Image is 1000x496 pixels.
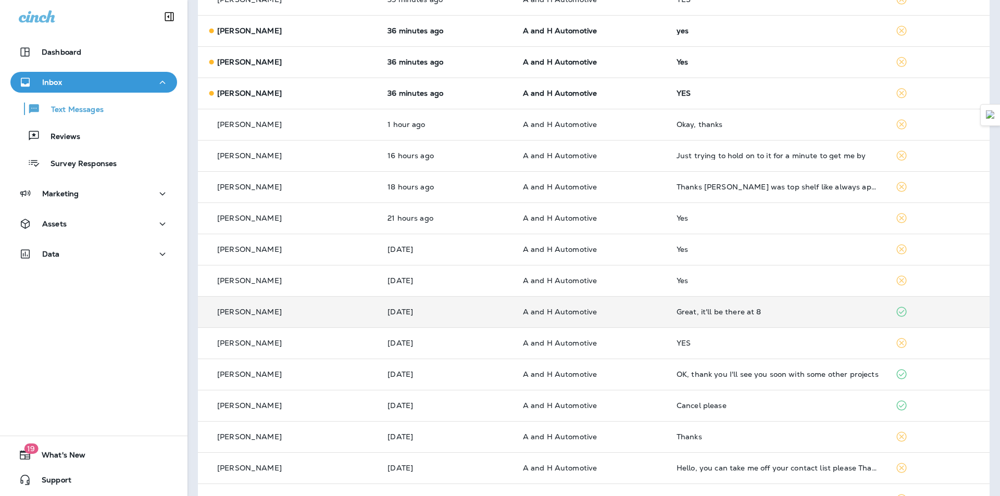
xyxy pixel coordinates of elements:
[10,152,177,174] button: Survey Responses
[42,220,67,228] p: Assets
[677,464,879,472] div: Hello, you can take me off your contact list please Thank you
[10,98,177,120] button: Text Messages
[10,42,177,62] button: Dashboard
[523,26,597,35] span: A and H Automotive
[387,308,506,316] p: Sep 16, 2025 08:52 AM
[677,214,879,222] div: Yes
[523,338,597,348] span: A and H Automotive
[217,89,282,97] p: [PERSON_NAME]
[387,151,506,160] p: Sep 16, 2025 06:19 PM
[523,276,597,285] span: A and H Automotive
[387,89,506,97] p: Sep 17, 2025 10:17 AM
[10,469,177,490] button: Support
[24,443,38,454] span: 19
[217,214,282,222] p: [PERSON_NAME]
[677,89,879,97] div: YES
[217,120,282,129] p: [PERSON_NAME]
[523,151,597,160] span: A and H Automotive
[387,339,506,347] p: Sep 15, 2025 12:03 PM
[42,250,60,258] p: Data
[10,444,177,465] button: 19What's New
[523,88,597,98] span: A and H Automotive
[10,72,177,93] button: Inbox
[677,151,879,160] div: Just trying to hold on to it for a minute to get me by
[31,451,85,463] span: What's New
[677,183,879,191] div: Thanks James service was top shelf like always appreciate you all very much
[42,78,62,86] p: Inbox
[986,110,995,120] img: Detect Auto
[523,182,597,192] span: A and H Automotive
[40,159,117,169] p: Survey Responses
[217,339,282,347] p: [PERSON_NAME]
[523,245,597,254] span: A and H Automotive
[42,48,81,56] p: Dashboard
[31,476,71,488] span: Support
[387,276,506,285] p: Sep 16, 2025 10:28 AM
[677,433,879,441] div: Thanks
[10,213,177,234] button: Assets
[217,370,282,378] p: [PERSON_NAME]
[387,464,506,472] p: Sep 15, 2025 09:15 AM
[217,401,282,410] p: [PERSON_NAME]
[523,401,597,410] span: A and H Automotive
[155,6,184,27] button: Collapse Sidebar
[387,120,506,129] p: Sep 17, 2025 09:14 AM
[523,307,597,316] span: A and H Automotive
[677,245,879,253] div: Yes
[677,276,879,285] div: Yes
[677,120,879,129] div: Okay, thanks
[677,27,879,35] div: yes
[523,432,597,441] span: A and H Automotive
[217,464,282,472] p: [PERSON_NAME]
[523,370,597,379] span: A and H Automotive
[10,125,177,147] button: Reviews
[523,120,597,129] span: A and H Automotive
[387,433,506,441] p: Sep 15, 2025 10:40 AM
[523,213,597,223] span: A and H Automotive
[217,433,282,441] p: [PERSON_NAME]
[387,58,506,66] p: Sep 17, 2025 10:18 AM
[10,183,177,204] button: Marketing
[387,370,506,378] p: Sep 15, 2025 11:15 AM
[217,151,282,160] p: [PERSON_NAME]
[387,27,506,35] p: Sep 17, 2025 10:18 AM
[217,27,282,35] p: [PERSON_NAME]
[677,308,879,316] div: Great, it'll be there at 8
[677,339,879,347] div: YES
[523,463,597,473] span: A and H Automotive
[387,214,506,222] p: Sep 16, 2025 01:21 PM
[677,401,879,410] div: Cancel please
[217,58,282,66] p: [PERSON_NAME]
[387,401,506,410] p: Sep 15, 2025 10:41 AM
[42,189,79,198] p: Marketing
[523,57,597,67] span: A and H Automotive
[217,245,282,253] p: [PERSON_NAME]
[41,105,104,115] p: Text Messages
[217,276,282,285] p: [PERSON_NAME]
[677,370,879,378] div: OK, thank you I'll see you soon with some other projects
[40,132,80,142] p: Reviews
[217,183,282,191] p: [PERSON_NAME]
[677,58,879,66] div: Yes
[387,183,506,191] p: Sep 16, 2025 04:36 PM
[10,244,177,264] button: Data
[387,245,506,253] p: Sep 16, 2025 10:44 AM
[217,308,282,316] p: [PERSON_NAME]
